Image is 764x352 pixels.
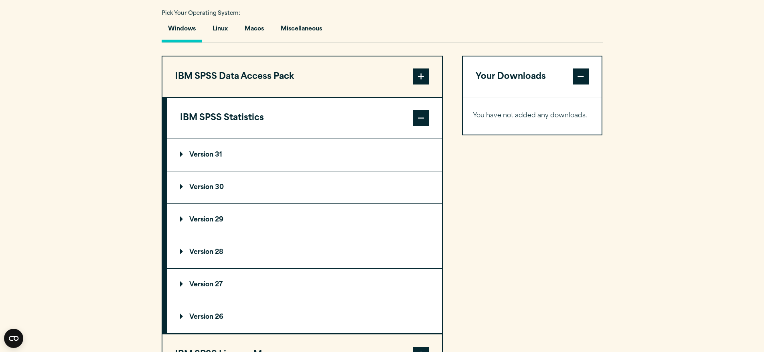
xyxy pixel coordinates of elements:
[180,282,223,288] p: Version 27
[162,56,442,97] button: IBM SPSS Data Access Pack
[463,97,602,135] div: Your Downloads
[167,204,442,236] summary: Version 29
[167,98,442,139] button: IBM SPSS Statistics
[463,56,602,97] button: Your Downloads
[167,139,442,334] div: IBM SPSS Statistics
[274,20,328,42] button: Miscellaneous
[238,20,270,42] button: Macos
[206,20,234,42] button: Linux
[180,184,224,191] p: Version 30
[167,171,442,203] summary: Version 30
[167,236,442,268] summary: Version 28
[162,11,240,16] span: Pick Your Operating System:
[4,329,23,348] button: Open CMP widget
[180,314,223,320] p: Version 26
[167,139,442,171] summary: Version 31
[180,249,223,255] p: Version 28
[162,20,202,42] button: Windows
[180,217,223,223] p: Version 29
[473,110,592,122] p: You have not added any downloads.
[167,269,442,301] summary: Version 27
[167,301,442,333] summary: Version 26
[180,152,222,158] p: Version 31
